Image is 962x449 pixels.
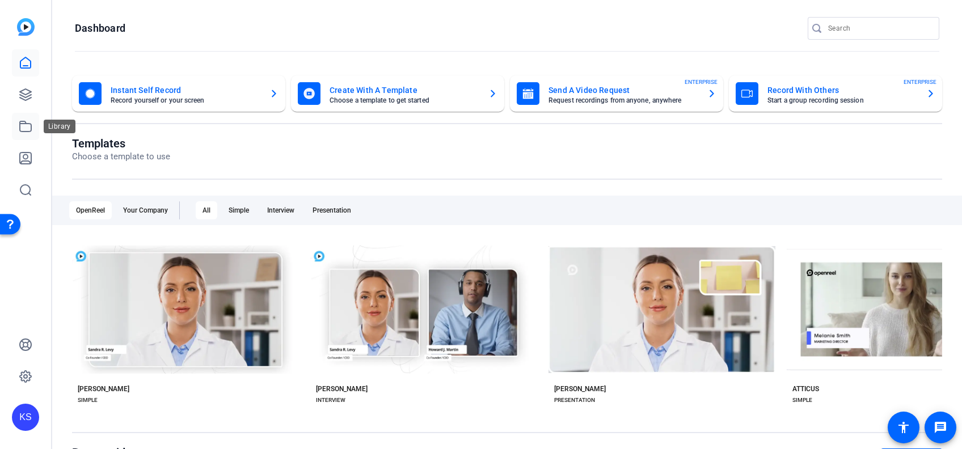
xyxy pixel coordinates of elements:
button: Record With OthersStart a group recording sessionENTERPRISE [729,75,942,112]
div: OpenReel [69,201,112,219]
p: Choose a template to use [72,150,170,163]
div: [PERSON_NAME] [316,384,368,393]
mat-icon: message [934,421,947,434]
div: SIMPLE [78,396,98,405]
mat-card-subtitle: Choose a template to get started [330,97,479,104]
button: Instant Self RecordRecord yourself or your screen [72,75,285,112]
div: Presentation [306,201,358,219]
div: Interview [260,201,301,219]
div: INTERVIEW [316,396,345,405]
div: All [196,201,217,219]
div: [PERSON_NAME] [78,384,129,393]
mat-card-subtitle: Record yourself or your screen [111,97,260,104]
h1: Templates [72,137,170,150]
div: PRESENTATION [554,396,595,405]
mat-card-title: Instant Self Record [111,83,260,97]
div: Your Company [116,201,175,219]
div: [PERSON_NAME] [554,384,606,393]
div: SIMPLE [792,396,812,405]
h1: Dashboard [75,22,125,35]
mat-card-title: Send A Video Request [548,83,698,97]
button: Send A Video RequestRequest recordings from anyone, anywhereENTERPRISE [510,75,723,112]
span: ENTERPRISE [904,78,936,86]
mat-icon: accessibility [897,421,910,434]
mat-card-subtitle: Start a group recording session [767,97,917,104]
div: Library [44,120,75,133]
input: Search [828,22,930,35]
div: ATTICUS [792,384,819,393]
mat-card-subtitle: Request recordings from anyone, anywhere [548,97,698,104]
button: Create With A TemplateChoose a template to get started [291,75,504,112]
div: KS [12,404,39,431]
span: ENTERPRISE [685,78,718,86]
img: blue-gradient.svg [17,18,35,36]
mat-card-title: Create With A Template [330,83,479,97]
mat-card-title: Record With Others [767,83,917,97]
div: Simple [222,201,256,219]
